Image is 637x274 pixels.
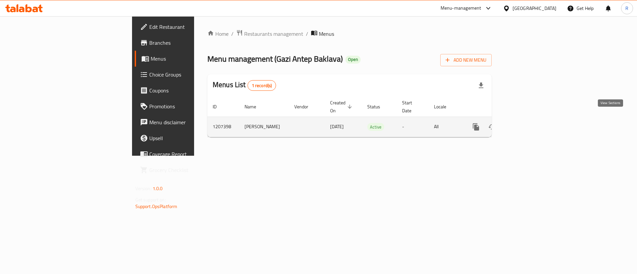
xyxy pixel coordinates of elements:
a: Menu disclaimer [135,114,239,130]
span: Edit Restaurant [149,23,233,31]
td: [PERSON_NAME] [239,117,289,137]
span: Promotions [149,102,233,110]
span: Menu disclaimer [149,118,233,126]
span: ID [213,103,225,111]
a: Support.OpsPlatform [135,202,177,211]
button: more [468,119,484,135]
span: 1 record(s) [248,82,276,89]
span: Get support on: [135,195,166,204]
td: All [429,117,463,137]
span: Choice Groups [149,71,233,79]
a: Choice Groups [135,67,239,82]
span: Grocery Checklist [149,166,233,174]
button: Add New Menu [440,54,492,66]
span: R [625,5,628,12]
a: Restaurants management [236,29,303,38]
span: Active [367,123,384,131]
a: Branches [135,35,239,51]
span: Coverage Report [149,150,233,158]
div: Open [345,56,361,64]
div: Export file [473,78,489,93]
h2: Menus List [213,80,276,91]
a: Promotions [135,98,239,114]
nav: breadcrumb [207,29,492,38]
a: Upsell [135,130,239,146]
span: [DATE] [330,122,344,131]
th: Actions [463,97,537,117]
a: Coverage Report [135,146,239,162]
span: Menus [151,55,233,63]
span: Menus [319,30,334,38]
span: Menu management ( Gazi Antep Baklava ) [207,51,343,66]
span: Coupons [149,86,233,94]
span: Version: [135,184,152,193]
span: Status [367,103,389,111]
a: Grocery Checklist [135,162,239,178]
span: Vendor [294,103,317,111]
table: enhanced table [207,97,537,137]
span: Add New Menu [446,56,486,64]
li: / [306,30,308,38]
td: - [397,117,429,137]
span: Branches [149,39,233,47]
span: 1.0.0 [153,184,163,193]
span: Open [345,57,361,62]
div: Menu-management [441,4,481,12]
span: Name [245,103,265,111]
a: Menus [135,51,239,67]
a: Edit Restaurant [135,19,239,35]
span: Start Date [402,99,421,115]
a: Coupons [135,82,239,98]
span: Created On [330,99,354,115]
span: Restaurants management [244,30,303,38]
button: Change Status [484,119,500,135]
span: Upsell [149,134,233,142]
span: Locale [434,103,455,111]
div: Total records count [248,80,276,91]
div: [GEOGRAPHIC_DATA] [513,5,556,12]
